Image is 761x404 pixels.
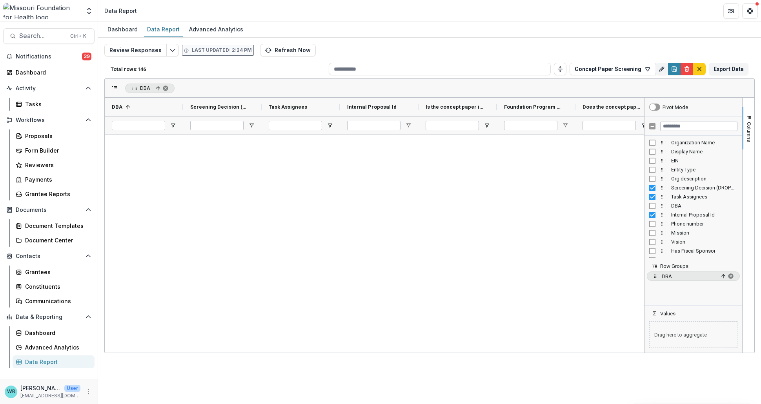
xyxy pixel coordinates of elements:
span: Notifications [16,53,82,60]
a: Tasks [13,98,95,111]
div: Data Report [144,24,183,35]
span: 39 [82,53,91,60]
button: Open Filter Menu [170,122,176,129]
input: Filter Columns Input [660,122,737,131]
span: Drag here to aggregate [649,321,737,348]
a: Data Report [13,355,95,368]
div: Data Report [25,358,88,366]
a: Document Center [13,234,95,247]
div: EIN Column [644,156,742,165]
div: DBA Column [644,201,742,210]
p: Total rows: 146 [111,66,326,72]
input: Is the concept paper is related to an SI broadly? (SINGLE_RESPONSE) Filter Input [426,121,479,130]
div: Display Name Column [644,147,742,156]
div: Dashboard [25,329,88,337]
span: Search... [19,32,66,40]
button: Open Filter Menu [248,122,255,129]
input: Internal Proposal Id Filter Input [347,121,401,130]
button: Open Data & Reporting [3,311,95,323]
span: Entity Type [671,167,737,173]
a: Dashboard [13,326,95,339]
span: Does the concept paper have at least one of the systems change approaches we are focusing on (or ... [583,104,641,110]
p: Last updated: 2:24 PM [192,47,252,54]
div: Vision Column [644,237,742,246]
div: Dashboard [104,24,141,35]
span: Screening Decision (DROPDOWN_LIST) [190,104,248,110]
input: Does the concept paper have at least one of the systems change approaches we are focusing on (or ... [583,121,636,130]
a: Proposals [13,129,95,142]
div: Organization Name Column [644,138,742,147]
div: Org description Column [644,174,742,183]
a: Data Report [144,22,183,37]
a: Grantee Reports [13,187,95,200]
button: Edit selected report [166,44,179,56]
span: Row Groups [660,263,688,269]
a: Form Builder [13,144,95,157]
button: Open entity switcher [84,3,95,19]
input: Foundation Program Areas (PROGRAM_AREAS) Filter Input [504,121,557,130]
input: Screening Decision (DROPDOWN_LIST) Filter Input [190,121,244,130]
div: Reviewers [25,161,88,169]
span: Documents [16,207,82,213]
span: DBA [140,85,150,91]
p: User [64,385,80,392]
span: Display Name [671,149,737,155]
span: Workflows [16,117,82,124]
div: Has Fiscal Sponsor Column [644,246,742,255]
div: Row Groups [125,84,175,93]
button: More [84,387,93,397]
span: Values [660,311,675,317]
span: Task Assignees [269,104,307,110]
div: Document Templates [25,222,88,230]
button: Get Help [742,3,758,19]
div: Screening Decision (DROPDOWN_LIST) Column [644,183,742,192]
button: Open Activity [3,82,95,95]
div: Fiscal Sponsor Name Column [644,255,742,264]
div: Payments [25,175,88,184]
a: Payments [13,173,95,186]
button: Notifications39 [3,50,95,63]
div: Dashboard [16,68,88,76]
div: Task Assignees Column [644,192,742,201]
button: Open Filter Menu [484,122,490,129]
div: Constituents [25,282,88,291]
a: Dashboard [104,22,141,37]
span: EIN [671,158,737,164]
span: DBA [662,273,715,279]
button: Open Contacts [3,250,95,262]
span: DBA, ascending. Press ENTER to sort. Press DELETE to remove [647,271,740,281]
span: Internal Proposal Id [347,104,397,110]
span: Task Assignees [671,194,737,200]
button: Open Filter Menu [641,122,647,129]
span: Foundation Program Areas (PROGRAM_AREAS) [504,104,562,110]
button: Open Documents [3,204,95,216]
button: Open Workflows [3,114,95,126]
span: Activity [16,85,82,92]
span: Has Fiscal Sponsor [671,248,737,254]
div: Tasks [25,100,88,108]
span: Data & Reporting [16,314,82,320]
span: DBA [671,203,737,209]
div: Grantee Reports [25,190,88,198]
button: Save [668,63,681,75]
div: Proposals [25,132,88,140]
div: Grantees [25,268,88,276]
button: Open Filter Menu [327,122,333,129]
div: Data Report [104,7,137,15]
button: Delete [681,63,693,75]
a: Dashboard [3,66,95,79]
div: Row Groups [644,269,742,305]
div: Ctrl + K [69,32,88,40]
div: Entity Type Column [644,165,742,174]
input: Task Assignees Filter Input [269,121,322,130]
a: Grantees [13,266,95,278]
a: Advanced Analytics [13,341,95,354]
span: Columns [746,122,752,142]
span: Screening Decision (DROPDOWN_LIST) [671,185,737,191]
button: Toggle auto height [554,63,566,75]
span: DBA, ascending. Press ENTER to sort. Press DELETE to remove [125,84,175,93]
div: Values [644,317,742,353]
p: [PERSON_NAME] [20,384,61,392]
button: Rename [655,63,668,75]
div: Internal Proposal Id Column [644,210,742,219]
